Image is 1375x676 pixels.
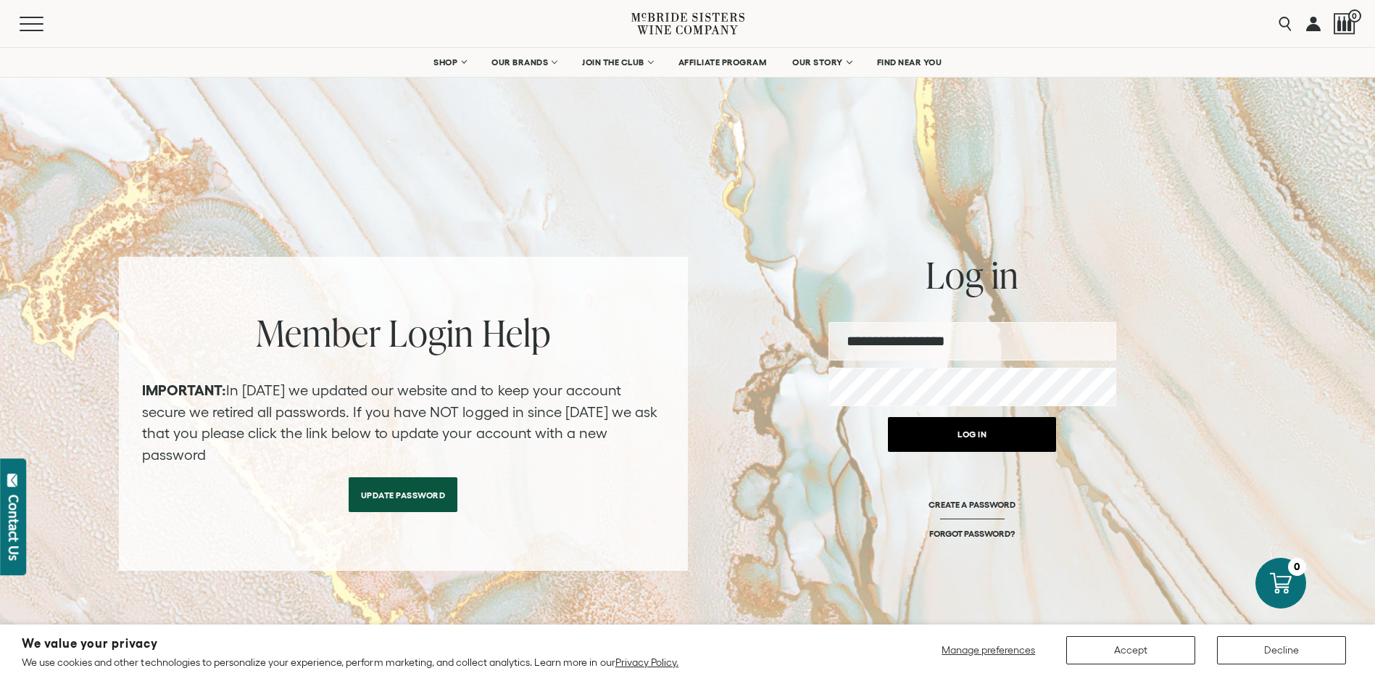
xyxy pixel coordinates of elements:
a: OUR STORY [783,48,860,77]
span: OUR STORY [792,57,843,67]
p: We use cookies and other technologies to personalize your experience, perform marketing, and coll... [22,656,678,669]
button: Log in [888,417,1056,452]
a: FORGOT PASSWORD? [929,528,1015,539]
button: Mobile Menu Trigger [20,17,72,31]
button: Accept [1066,636,1195,664]
a: FIND NEAR YOU [868,48,952,77]
a: Privacy Policy. [615,656,678,668]
div: Contact Us [7,495,21,561]
h2: Log in [828,257,1116,293]
span: Manage preferences [942,644,1035,656]
a: Update Password [349,477,458,512]
span: FIND NEAR YOU [877,57,942,67]
span: SHOP [433,57,458,67]
span: OUR BRANDS [491,57,548,67]
h2: We value your privacy [22,638,678,650]
strong: IMPORTANT: [142,382,226,398]
a: JOIN THE CLUB [573,48,662,77]
span: JOIN THE CLUB [582,57,644,67]
button: Manage preferences [933,636,1044,664]
button: Decline [1217,636,1346,664]
h2: Member Login Help [142,315,665,351]
p: In [DATE] we updated our website and to keep your account secure we retired all passwords. If you... [142,380,665,466]
div: 0 [1288,558,1306,576]
span: AFFILIATE PROGRAM [678,57,767,67]
a: SHOP [424,48,475,77]
a: OUR BRANDS [482,48,565,77]
keeper-lock: Open Keeper Popup [1081,378,1099,395]
a: CREATE A PASSWORD [929,499,1015,528]
a: AFFILIATE PROGRAM [669,48,776,77]
span: 0 [1348,9,1361,22]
